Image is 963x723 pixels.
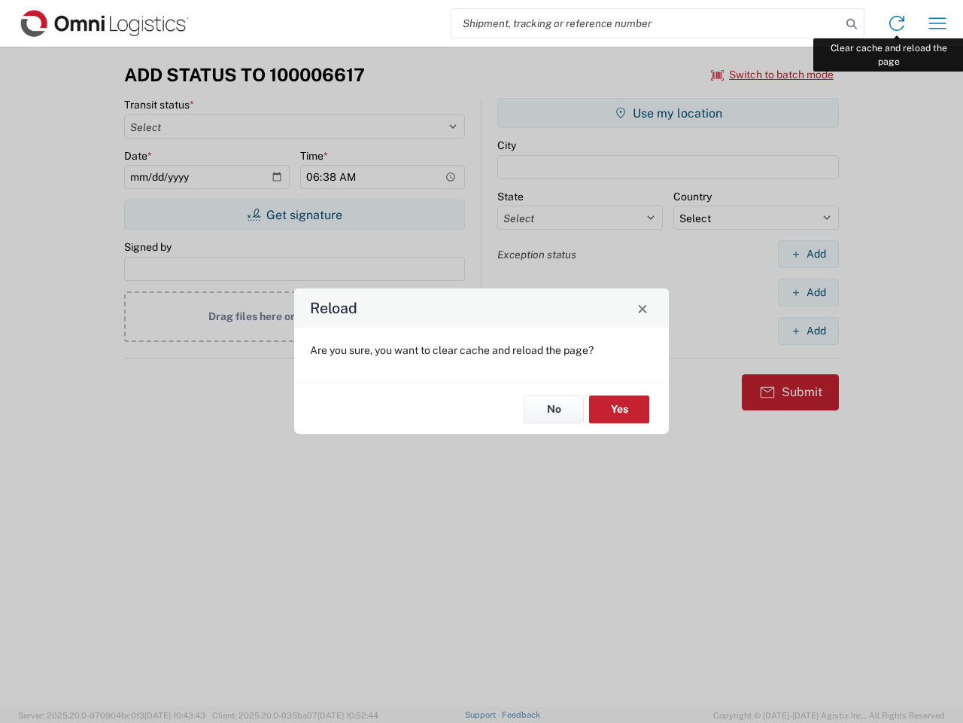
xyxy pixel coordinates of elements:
button: No [524,395,584,423]
button: Close [632,297,653,319]
p: Are you sure, you want to clear cache and reload the page? [310,343,653,357]
h4: Reload [310,297,357,319]
button: Yes [589,395,649,423]
input: Shipment, tracking or reference number [451,9,841,38]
